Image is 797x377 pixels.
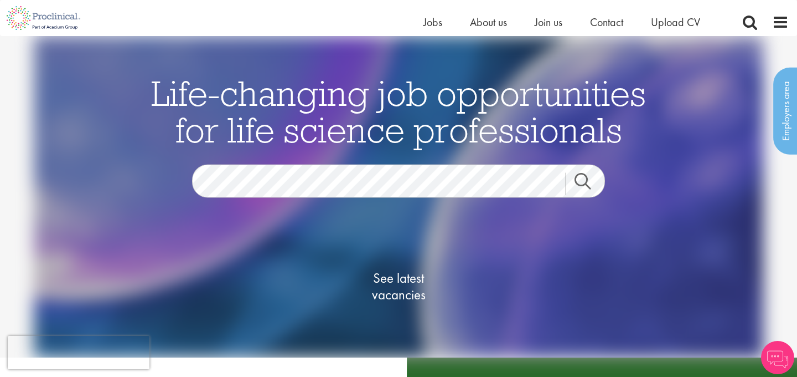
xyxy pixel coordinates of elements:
[423,15,442,29] a: Jobs
[470,15,507,29] a: About us
[535,15,562,29] a: Join us
[8,336,149,369] iframe: reCAPTCHA
[566,173,613,195] a: Job search submit button
[151,71,646,152] span: Life-changing job opportunities for life science professionals
[761,341,794,374] img: Chatbot
[651,15,700,29] a: Upload CV
[343,270,454,303] span: See latest vacancies
[590,15,623,29] a: Contact
[34,36,763,358] img: candidate home
[343,226,454,348] a: See latestvacancies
